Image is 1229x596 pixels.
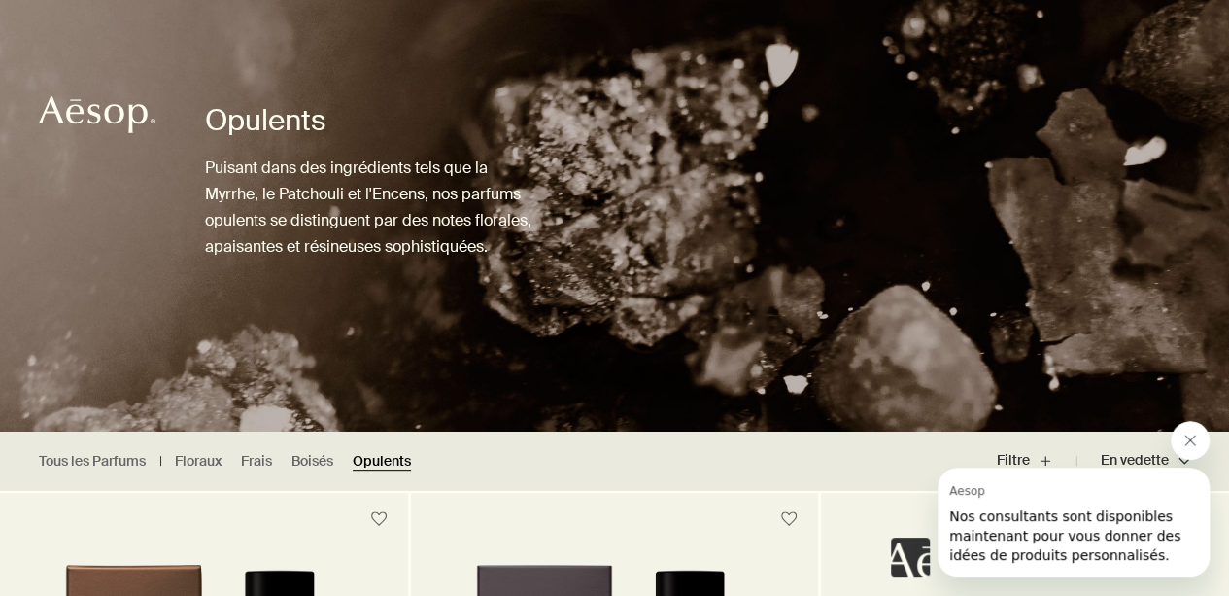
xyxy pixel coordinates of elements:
a: Opulents [353,452,411,471]
svg: Aesop [39,95,155,134]
a: Frais [241,452,272,471]
iframe: pas de contenu [891,538,930,577]
p: Puisant dans des ingrédients tels que la Myrrhe, le Patchouli et l'Encens, nos parfums opulents s... [205,155,537,261]
button: Placer sur l'étagère [361,502,396,537]
iframe: Fermer le message de Aesop [1171,421,1210,460]
a: Tous les Parfums [39,452,146,471]
button: Placer sur l'étagère [771,502,806,537]
div: Aesop dit « Nos consultants sont disponibles maintenant pour vous donner des idées de produits pe... [891,421,1210,577]
a: Boisés [291,452,333,471]
a: Aesop [34,90,160,144]
iframe: Message de Aesop [938,468,1210,577]
a: Floraux [175,452,222,471]
h1: Opulents [205,101,537,140]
